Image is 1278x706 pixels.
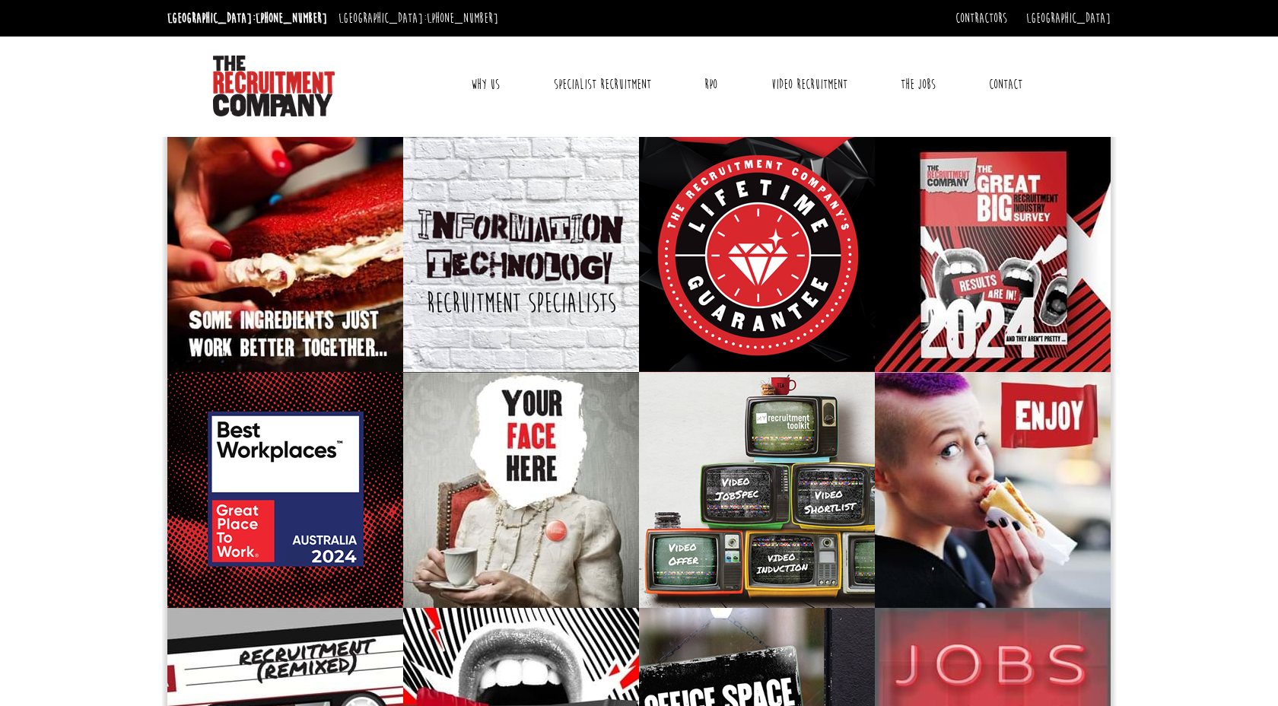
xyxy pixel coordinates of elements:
[164,6,331,30] li: [GEOGRAPHIC_DATA]:
[978,65,1034,103] a: Contact
[693,65,729,103] a: RPO
[427,10,498,27] a: [PHONE_NUMBER]
[335,6,502,30] li: [GEOGRAPHIC_DATA]:
[542,65,663,103] a: Specialist Recruitment
[760,65,859,103] a: Video Recruitment
[213,56,335,116] img: The Recruitment Company
[955,10,1007,27] a: Contractors
[459,65,511,103] a: Why Us
[889,65,947,103] a: The Jobs
[1026,10,1111,27] a: [GEOGRAPHIC_DATA]
[256,10,327,27] a: [PHONE_NUMBER]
